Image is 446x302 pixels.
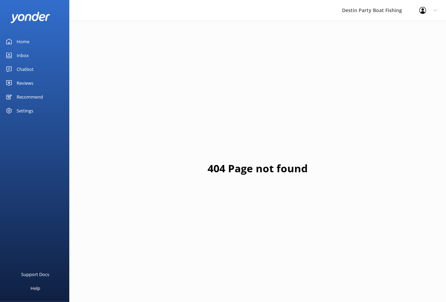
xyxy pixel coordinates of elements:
div: Support Docs [21,267,50,281]
img: yonder-white-logo.png [10,12,50,23]
div: Chatbot [17,62,34,76]
div: Settings [17,104,33,118]
div: Inbox [17,48,29,62]
h1: 404 Page not found [208,160,308,177]
div: Reviews [17,76,33,90]
div: Home [17,35,29,48]
div: Recommend [17,90,43,104]
div: Help [30,281,40,295]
